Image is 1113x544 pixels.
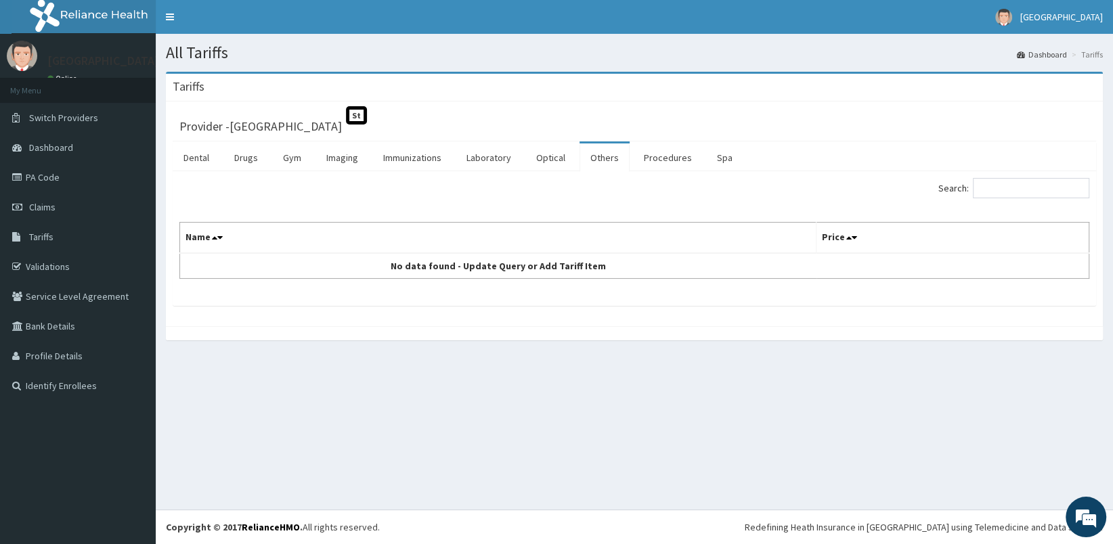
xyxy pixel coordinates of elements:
[372,143,452,172] a: Immunizations
[938,178,1089,198] label: Search:
[29,141,73,154] span: Dashboard
[223,143,269,172] a: Drugs
[25,68,55,101] img: d_794563401_company_1708531726252_794563401
[70,76,227,93] div: Chat with us now
[180,223,816,254] th: Name
[173,143,220,172] a: Dental
[525,143,576,172] a: Optical
[173,81,204,93] h3: Tariffs
[47,55,159,67] p: [GEOGRAPHIC_DATA]
[973,178,1089,198] input: Search:
[580,143,630,172] a: Others
[179,120,342,133] h3: Provider - [GEOGRAPHIC_DATA]
[1020,11,1103,23] span: [GEOGRAPHIC_DATA]
[745,520,1103,534] div: Redefining Heath Insurance in [GEOGRAPHIC_DATA] using Telemedicine and Data Science!
[47,74,80,83] a: Online
[79,171,187,307] span: We're online!
[272,143,312,172] a: Gym
[7,41,37,71] img: User Image
[1017,49,1067,60] a: Dashboard
[29,201,56,213] span: Claims
[156,509,1113,544] footer: All rights reserved.
[180,253,816,279] td: No data found - Update Query or Add Tariff Item
[995,9,1012,26] img: User Image
[29,231,53,243] span: Tariffs
[706,143,743,172] a: Spa
[7,369,258,417] textarea: Type your message and hit 'Enter'
[816,223,1089,254] th: Price
[315,143,369,172] a: Imaging
[633,143,703,172] a: Procedures
[29,112,98,124] span: Switch Providers
[346,106,367,124] span: St
[166,44,1103,62] h1: All Tariffs
[166,521,303,533] strong: Copyright © 2017 .
[1068,49,1103,60] li: Tariffs
[222,7,255,39] div: Minimize live chat window
[242,521,300,533] a: RelianceHMO
[456,143,522,172] a: Laboratory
